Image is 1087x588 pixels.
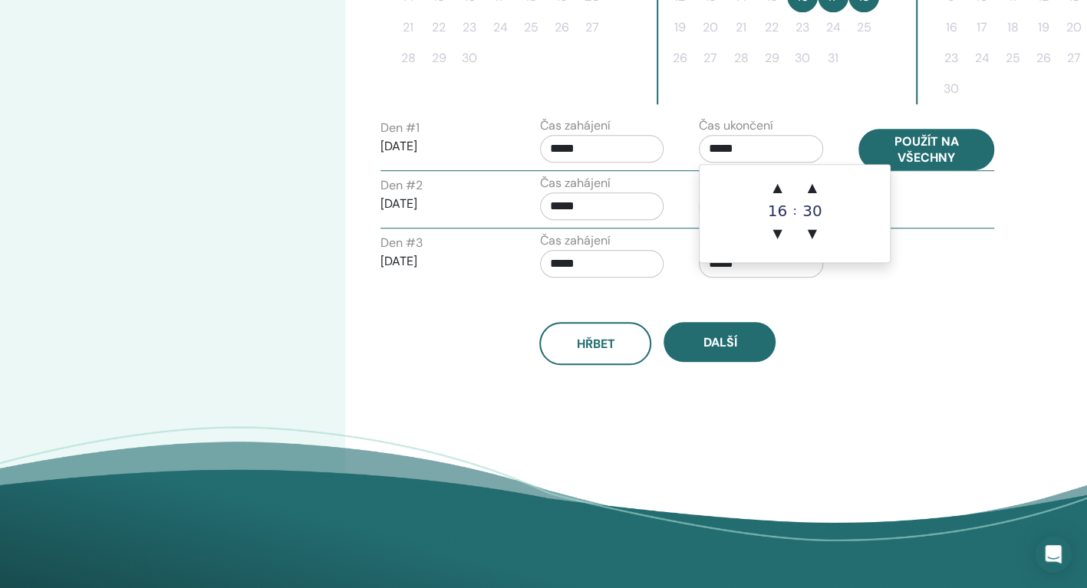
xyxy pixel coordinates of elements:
button: 29 [423,43,454,74]
button: 25 [516,12,546,43]
button: 23 [787,12,818,43]
label: Čas zahájení [540,232,611,250]
span: ▲ [797,172,828,203]
button: 27 [695,43,726,74]
button: 25 [848,12,879,43]
button: 28 [393,43,423,74]
button: 20 [695,12,726,43]
div: 16 [762,203,792,218]
button: 29 [756,43,787,74]
button: 30 [454,43,485,74]
button: 19 [1028,12,1059,43]
div: 30 [797,203,828,218]
button: 21 [726,12,756,43]
span: ▼ [797,218,828,249]
button: 30 [787,43,818,74]
button: 23 [454,12,485,43]
button: 25 [997,43,1028,74]
button: 26 [664,43,695,74]
button: 18 [997,12,1028,43]
p: [DATE] [380,137,505,156]
button: 19 [664,12,695,43]
p: [DATE] [380,252,505,271]
button: Další [664,322,776,362]
div: : [792,172,796,249]
button: 23 [936,43,967,74]
button: 24 [967,43,997,74]
p: [DATE] [380,195,505,213]
label: Den #1 [380,119,420,137]
button: Hřbet [539,322,651,365]
label: Čas zahájení [540,174,611,192]
button: 24 [818,12,848,43]
button: Použít na všechny [858,129,995,170]
button: 28 [726,43,756,74]
label: Den #2 [380,176,423,195]
button: 24 [485,12,516,43]
button: 22 [423,12,454,43]
span: ▼ [762,218,792,249]
label: Den #3 [380,234,423,252]
button: 22 [756,12,787,43]
span: Hřbet [576,336,614,352]
button: 26 [546,12,577,43]
span: ▲ [762,172,792,203]
label: Čas ukončení [699,117,773,135]
button: 21 [393,12,423,43]
label: Čas zahájení [540,117,611,135]
button: 31 [818,43,848,74]
span: Další [703,334,736,350]
button: 26 [1028,43,1059,74]
button: 30 [936,74,967,104]
button: 17 [967,12,997,43]
button: 16 [936,12,967,43]
div: Otevřete interkomový messenger [1035,536,1072,573]
button: 27 [577,12,608,43]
